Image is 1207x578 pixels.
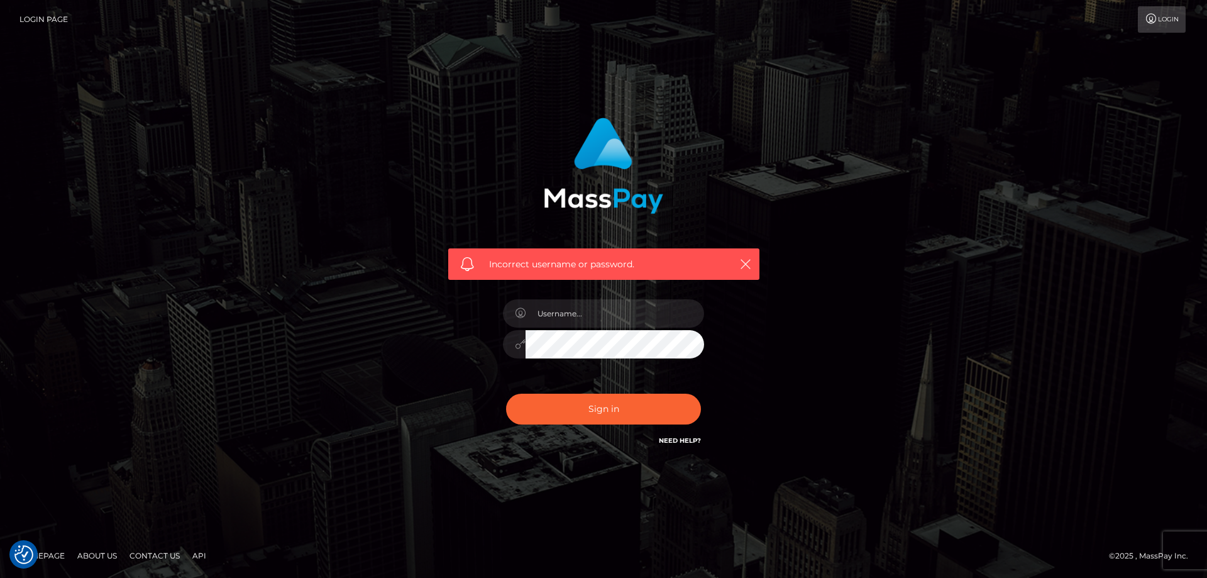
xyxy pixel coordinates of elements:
[124,546,185,565] a: Contact Us
[489,258,719,271] span: Incorrect username or password.
[187,546,211,565] a: API
[14,545,33,564] button: Consent Preferences
[1138,6,1186,33] a: Login
[526,299,704,328] input: Username...
[72,546,122,565] a: About Us
[14,545,33,564] img: Revisit consent button
[14,546,70,565] a: Homepage
[659,436,701,445] a: Need Help?
[19,6,68,33] a: Login Page
[506,394,701,425] button: Sign in
[544,118,663,214] img: MassPay Login
[1109,549,1198,563] div: © 2025 , MassPay Inc.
